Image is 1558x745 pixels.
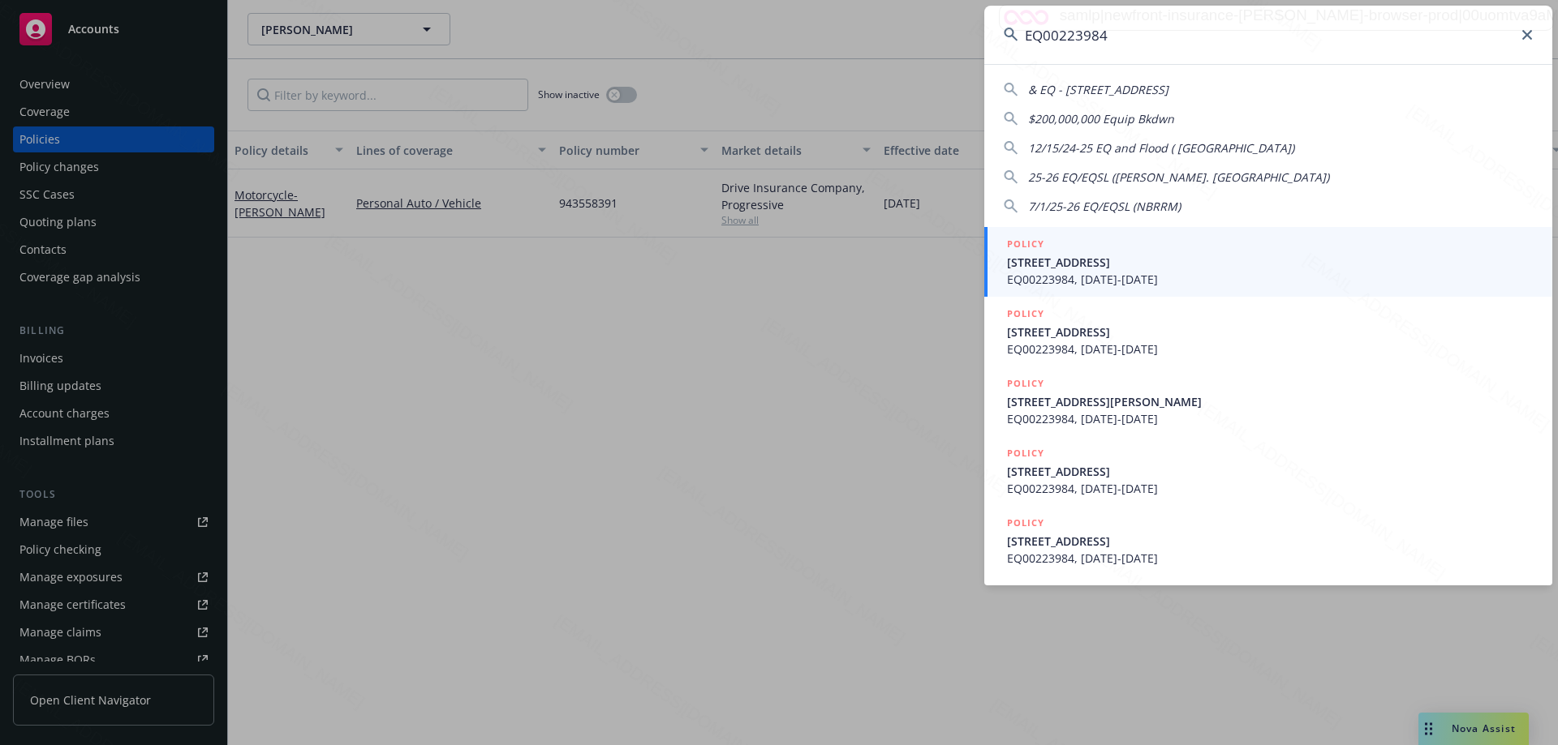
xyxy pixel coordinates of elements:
a: POLICY[STREET_ADDRESS][PERSON_NAME]EQ00223984, [DATE]-[DATE] [984,366,1552,436]
span: EQ00223984, [DATE]-[DATE] [1007,340,1533,358]
h5: POLICY [1007,306,1044,322]
input: Search... [984,6,1552,64]
span: 25-26 EQ/EQSL ([PERSON_NAME]. [GEOGRAPHIC_DATA]) [1028,169,1329,185]
h5: POLICY [1007,375,1044,392]
span: EQ00223984, [DATE]-[DATE] [1007,480,1533,497]
a: POLICY[STREET_ADDRESS]EQ00223984, [DATE]-[DATE] [984,297,1552,366]
span: & EQ - [STREET_ADDRESS] [1028,82,1168,97]
a: POLICY[STREET_ADDRESS]EQ00223984, [DATE]-[DATE] [984,506,1552,576]
h5: POLICY [1007,236,1044,252]
span: [STREET_ADDRESS][PERSON_NAME] [1007,393,1533,410]
a: POLICY[STREET_ADDRESS]EQ00223984, [DATE]-[DATE] [984,227,1552,297]
h5: POLICY [1007,445,1044,461]
a: POLICY[STREET_ADDRESS]EQ00223984, [DATE]-[DATE] [984,436,1552,506]
span: [STREET_ADDRESS] [1007,463,1533,480]
span: [STREET_ADDRESS] [1007,254,1533,271]
span: EQ00223984, [DATE]-[DATE] [1007,410,1533,427]
span: 12/15/24-25 EQ and Flood ( [GEOGRAPHIC_DATA]) [1028,140,1294,156]
span: [STREET_ADDRESS] [1007,323,1533,340]
span: EQ00223984, [DATE]-[DATE] [1007,271,1533,288]
span: EQ00223984, [DATE]-[DATE] [1007,550,1533,567]
span: 7/1/25-26 EQ/EQSL (NBRRM) [1028,199,1181,214]
span: [STREET_ADDRESS] [1007,533,1533,550]
span: $200,000,000 Equip Bkdwn [1028,111,1174,126]
h5: POLICY [1007,515,1044,531]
